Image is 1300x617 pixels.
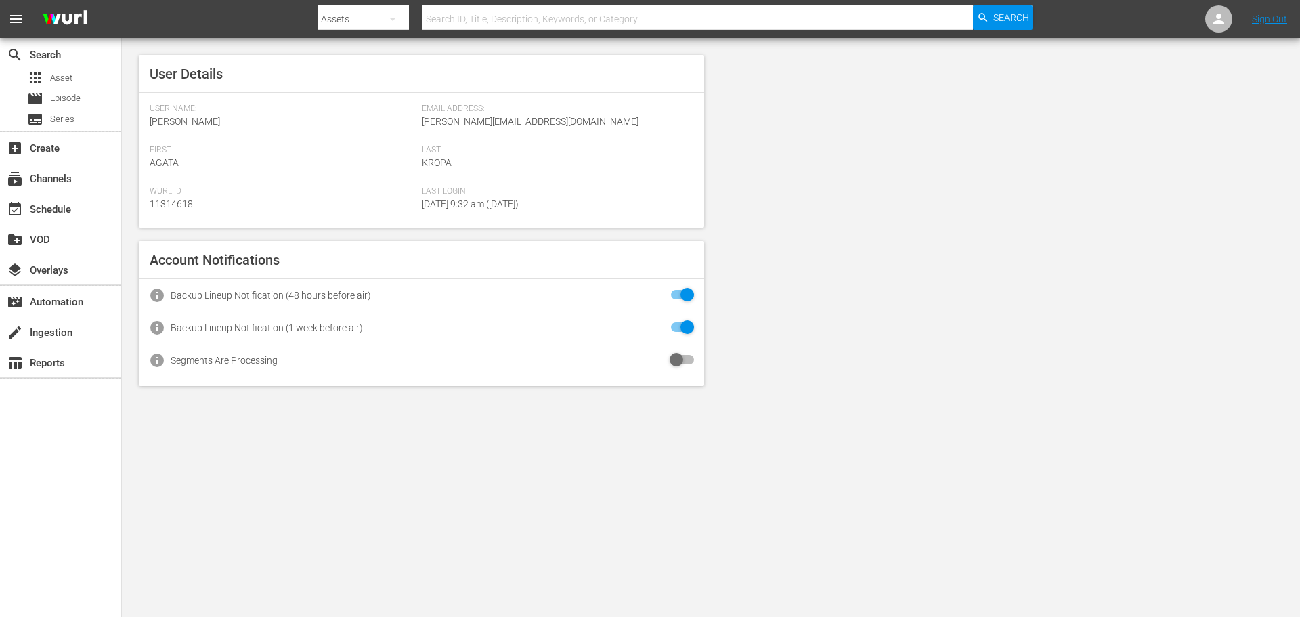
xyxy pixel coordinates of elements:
span: info [149,287,165,303]
span: Last [422,145,687,156]
span: Agata [150,157,179,168]
span: Channels [7,171,23,187]
span: Series [27,111,43,127]
span: Episode [50,91,81,105]
span: Wurl Id [150,186,415,197]
div: Backup Lineup Notification (48 hours before air) [171,290,371,301]
span: [PERSON_NAME] [150,116,220,127]
button: Search [973,5,1033,30]
span: Last Login [422,186,687,197]
span: [PERSON_NAME][EMAIL_ADDRESS][DOMAIN_NAME] [422,116,638,127]
span: Reports [7,355,23,371]
span: info [149,320,165,336]
span: Schedule [7,201,23,217]
span: Series [50,112,74,126]
span: VOD [7,232,23,248]
span: Email Address: [422,104,687,114]
span: Ingestion [7,324,23,341]
span: info [149,352,165,368]
div: Backup Lineup Notification (1 week before air) [171,322,363,333]
span: First [150,145,415,156]
span: Episode [27,91,43,107]
a: Sign Out [1252,14,1287,24]
span: User Name: [150,104,415,114]
span: Search [993,5,1029,30]
span: Automation [7,294,23,310]
div: Segments Are Processing [171,355,278,366]
span: Asset [50,71,72,85]
span: [DATE] 9:32 am ([DATE]) [422,198,519,209]
span: Account Notifications [150,252,280,268]
span: Search [7,47,23,63]
span: Asset [27,70,43,86]
span: 11314618 [150,198,193,209]
span: Create [7,140,23,156]
span: menu [8,11,24,27]
span: Overlays [7,262,23,278]
span: User Details [150,66,223,82]
span: Kropa [422,157,452,168]
img: ans4CAIJ8jUAAAAAAAAAAAAAAAAAAAAAAAAgQb4GAAAAAAAAAAAAAAAAAAAAAAAAJMjXAAAAAAAAAAAAAAAAAAAAAAAAgAT5G... [32,3,97,35]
